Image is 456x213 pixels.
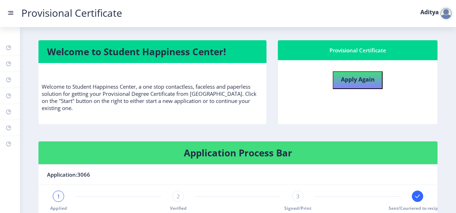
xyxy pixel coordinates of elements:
[341,76,375,83] b: Apply Again
[47,170,90,179] span: Application:3066
[57,193,60,200] span: 1
[177,193,180,200] span: 2
[296,193,300,200] span: 3
[389,205,447,211] span: Sent/Couriered to recipient
[286,46,429,54] div: Provisional Certificate
[14,9,129,17] a: Provisional Certificate
[420,9,439,15] label: Aditya
[47,147,429,159] h4: Application Process Bar
[42,69,263,111] p: Welcome to Student Happiness Center, a one stop contactless, faceless and paperless solution for ...
[170,205,187,211] span: Verified
[333,71,383,89] button: Apply Again
[47,46,258,57] h4: Welcome to Student Happiness Center!
[50,205,67,211] span: Applied
[284,205,311,211] span: Signed/Print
